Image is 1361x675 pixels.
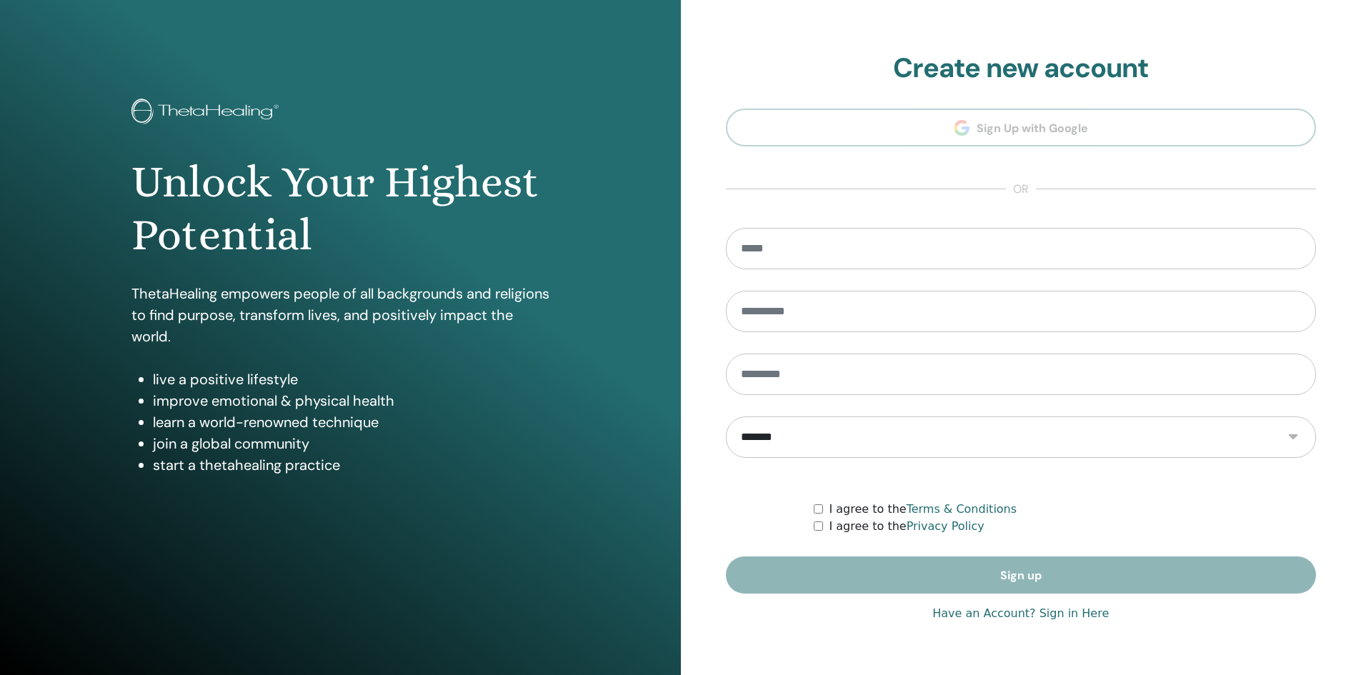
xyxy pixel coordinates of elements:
[907,502,1017,516] a: Terms & Conditions
[153,433,549,454] li: join a global community
[153,369,549,390] li: live a positive lifestyle
[153,411,549,433] li: learn a world-renowned technique
[907,519,984,533] a: Privacy Policy
[932,605,1109,622] a: Have an Account? Sign in Here
[829,518,984,535] label: I agree to the
[131,156,549,262] h1: Unlock Your Highest Potential
[153,454,549,476] li: start a thetahealing practice
[131,283,549,347] p: ThetaHealing empowers people of all backgrounds and religions to find purpose, transform lives, a...
[1006,181,1036,198] span: or
[829,501,1017,518] label: I agree to the
[726,52,1317,85] h2: Create new account
[153,390,549,411] li: improve emotional & physical health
